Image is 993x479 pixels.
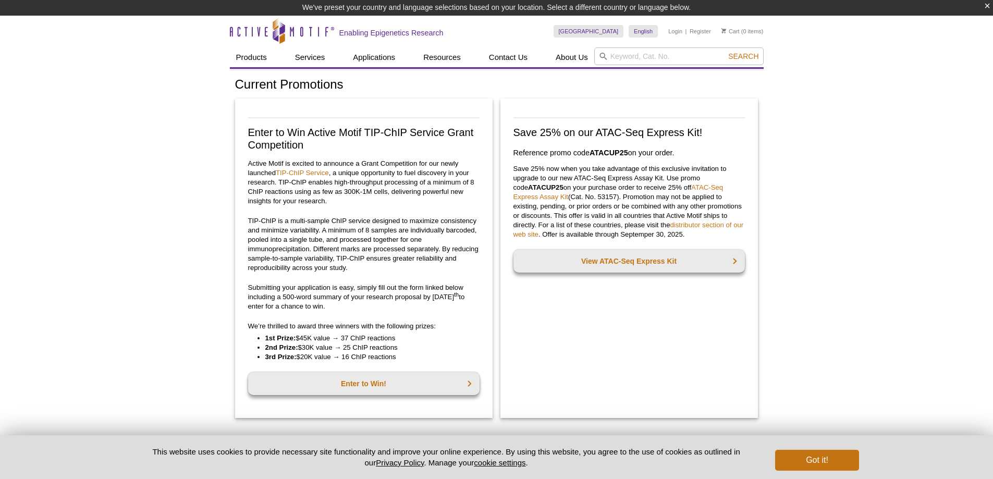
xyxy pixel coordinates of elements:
strong: 1st Prize: [265,334,296,342]
h2: Save 25% on our ATAC-Seq Express Kit! [513,126,745,139]
a: TIP-ChIP Service [276,169,329,177]
p: TIP-ChIP is a multi-sample ChIP service designed to maximize consistency and minimize variability... [248,216,480,273]
img: TIP-ChIP Service Grant Competition [248,117,480,118]
img: Your Cart [721,28,726,33]
h3: Reference promo code on your order. [513,146,745,159]
a: English [629,25,658,38]
li: (0 items) [721,25,764,38]
li: $45K value → 37 ChIP reactions [265,334,469,343]
p: Active Motif is excited to announce a Grant Competition for our newly launched , a unique opportu... [248,159,480,206]
li: $20K value → 16 ChIP reactions [265,352,469,362]
a: Enter to Win! [248,372,480,395]
h2: Enabling Epigenetics Research [339,28,444,38]
a: Resources [417,47,467,67]
button: Got it! [775,450,859,471]
strong: ATACUP25 [590,149,628,157]
span: Search [728,52,758,60]
a: [GEOGRAPHIC_DATA] [554,25,624,38]
a: Contact Us [483,47,534,67]
h1: Current Promotions [235,78,758,93]
img: Save on ATAC-Seq Express Assay Kit [513,117,745,118]
a: Login [668,28,682,35]
a: Products [230,47,273,67]
p: Submitting your application is easy, simply fill out the form linked below including a 500-word s... [248,283,480,311]
sup: th [454,291,459,297]
a: About Us [549,47,594,67]
strong: 3rd Prize: [265,353,297,361]
p: This website uses cookies to provide necessary site functionality and improve your online experie... [134,446,758,468]
a: Applications [347,47,401,67]
button: Search [725,52,762,61]
button: cookie settings [474,458,525,467]
strong: ATACUP25 [528,183,563,191]
input: Keyword, Cat. No. [594,47,764,65]
p: We’re thrilled to award three winners with the following prizes: [248,322,480,331]
h2: Enter to Win Active Motif TIP-ChIP Service Grant Competition [248,126,480,151]
li: | [685,25,687,38]
a: Register [690,28,711,35]
a: View ATAC-Seq Express Kit [513,250,745,273]
p: Save 25% now when you take advantage of this exclusive invitation to upgrade to our new ATAC-Seq ... [513,164,745,239]
strong: 2nd Prize: [265,343,298,351]
a: Services [289,47,332,67]
a: Cart [721,28,740,35]
a: Privacy Policy [376,458,424,467]
li: $30K value → 25 ChIP reactions [265,343,469,352]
